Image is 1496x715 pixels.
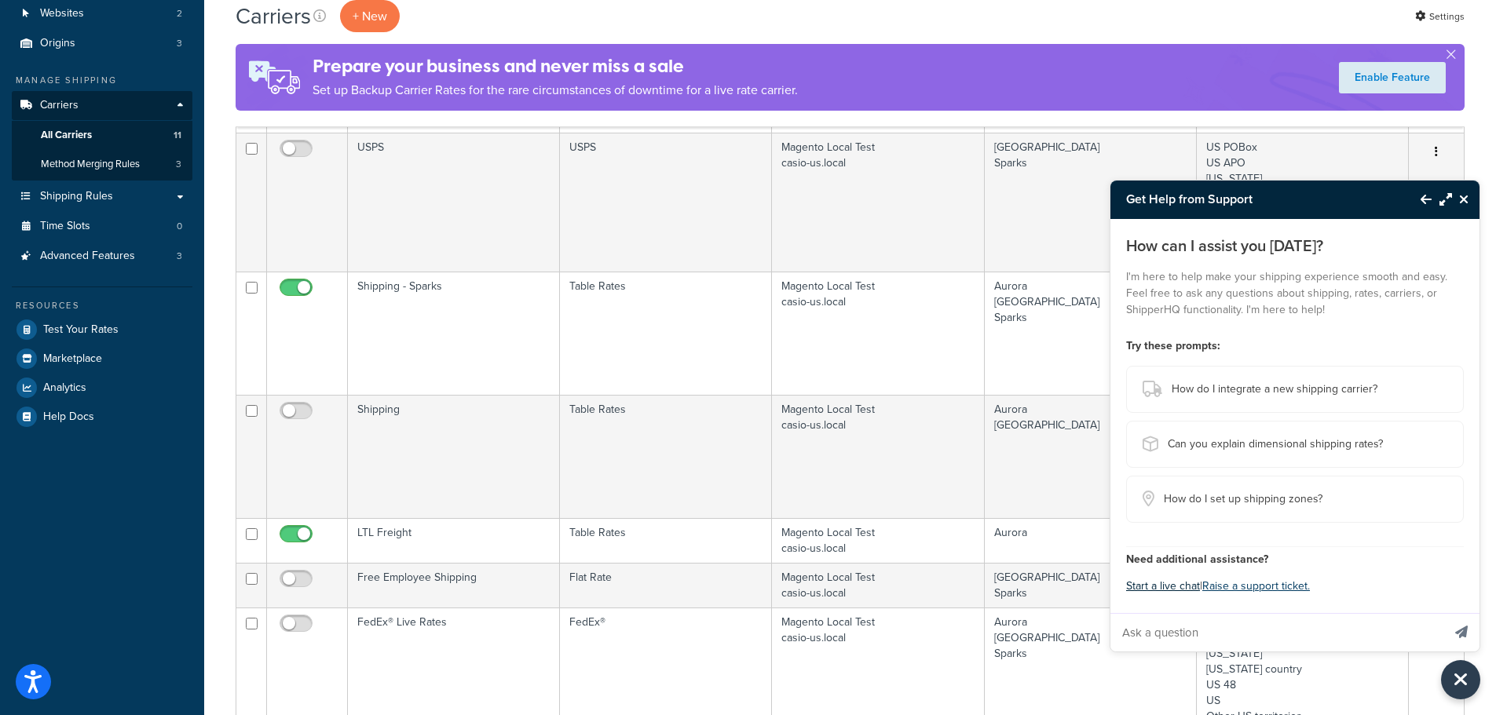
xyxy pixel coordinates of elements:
[12,121,192,150] li: All Carriers
[772,133,984,272] td: Magento Local Test casio-us.local
[1443,613,1480,651] button: Send message
[12,182,192,211] a: Shipping Rules
[1126,551,1464,567] h4: Need additional assistance?
[12,91,192,181] li: Carriers
[772,272,984,395] td: Magento Local Test casio-us.local
[1110,181,1405,218] h3: Get Help from Support
[12,242,192,271] li: Advanced Features
[12,150,192,179] li: Method Merging Rules
[348,518,560,563] td: LTL Freight
[348,395,560,518] td: Shipping
[1126,575,1200,597] button: Start a live chat
[12,212,192,241] li: Time Slots
[1126,235,1464,257] p: How can I assist you [DATE]?
[348,563,560,607] td: Free Employee Shipping
[313,79,798,101] p: Set up Backup Carrier Rates for the rare circumstances of downtime for a live rate carrier.
[174,129,181,142] span: 11
[348,133,560,272] td: USPS
[177,220,182,233] span: 0
[176,158,181,171] span: 3
[12,212,192,241] a: Time Slots 0
[41,129,92,142] span: All Carriers
[1441,660,1480,699] button: Close Resource Center
[40,250,135,263] span: Advanced Features
[1339,62,1446,93] a: Enable Feature
[1126,421,1464,468] button: Can you explain dimensional shipping rates?
[1126,476,1464,523] button: How do I set up shipping zones?
[43,323,119,337] span: Test Your Rates
[1415,5,1465,27] a: Settings
[560,272,772,395] td: Table Rates
[12,345,192,373] a: Marketplace
[985,518,1197,563] td: Aurora
[772,563,984,607] td: Magento Local Test casio-us.local
[236,1,311,31] h1: Carriers
[1126,337,1464,354] h4: Try these prompts:
[40,220,90,233] span: Time Slots
[1172,378,1377,400] span: How do I integrate a new shipping carrier?
[985,133,1197,272] td: [GEOGRAPHIC_DATA] Sparks
[12,242,192,271] a: Advanced Features 3
[772,395,984,518] td: Magento Local Test casio-us.local
[12,316,192,344] a: Test Your Rates
[560,395,772,518] td: Table Rates
[985,395,1197,518] td: Aurora [GEOGRAPHIC_DATA]
[177,7,182,20] span: 2
[12,121,192,150] a: All Carriers 11
[1164,488,1322,510] span: How do I set up shipping zones?
[560,133,772,272] td: USPS
[40,7,84,20] span: Websites
[236,44,313,111] img: ad-rules-rateshop-fe6ec290ccb7230408bd80ed9643f0289d75e0ffd9eb532fc0e269fcd187b520.png
[1452,190,1480,209] button: Close Resource Center
[12,29,192,58] li: Origins
[772,518,984,563] td: Magento Local Test casio-us.local
[12,29,192,58] a: Origins 3
[560,518,772,563] td: Table Rates
[12,91,192,120] a: Carriers
[1202,578,1310,594] a: Raise a support ticket.
[313,53,798,79] h4: Prepare your business and never miss a sale
[1126,268,1464,318] p: I'm here to help make your shipping experience smooth and easy. Feel free to ask any questions ab...
[177,37,182,50] span: 3
[177,250,182,263] span: 3
[12,374,192,402] a: Analytics
[985,563,1197,607] td: [GEOGRAPHIC_DATA] Sparks
[985,272,1197,395] td: Aurora [GEOGRAPHIC_DATA] Sparks
[40,37,75,50] span: Origins
[40,190,113,203] span: Shipping Rules
[1126,366,1464,413] button: How do I integrate a new shipping carrier?
[1405,181,1432,217] button: Back to Resource Center
[43,381,86,395] span: Analytics
[41,158,140,171] span: Method Merging Rules
[43,352,102,366] span: Marketplace
[43,410,94,424] span: Help Docs
[1432,181,1452,217] button: Maximize Resource Center
[560,563,772,607] td: Flat Rate
[1197,133,1409,272] td: US POBox US APO [US_STATE] [US_STATE] country US 48 US Other US territories Casio Dover Office
[1110,614,1442,651] input: Ask a question
[12,150,192,179] a: Method Merging Rules 3
[348,272,560,395] td: Shipping - Sparks
[12,299,192,312] div: Resources
[1168,433,1383,455] span: Can you explain dimensional shipping rates?
[40,99,79,112] span: Carriers
[1126,575,1464,597] p: |
[12,74,192,87] div: Manage Shipping
[12,403,192,431] a: Help Docs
